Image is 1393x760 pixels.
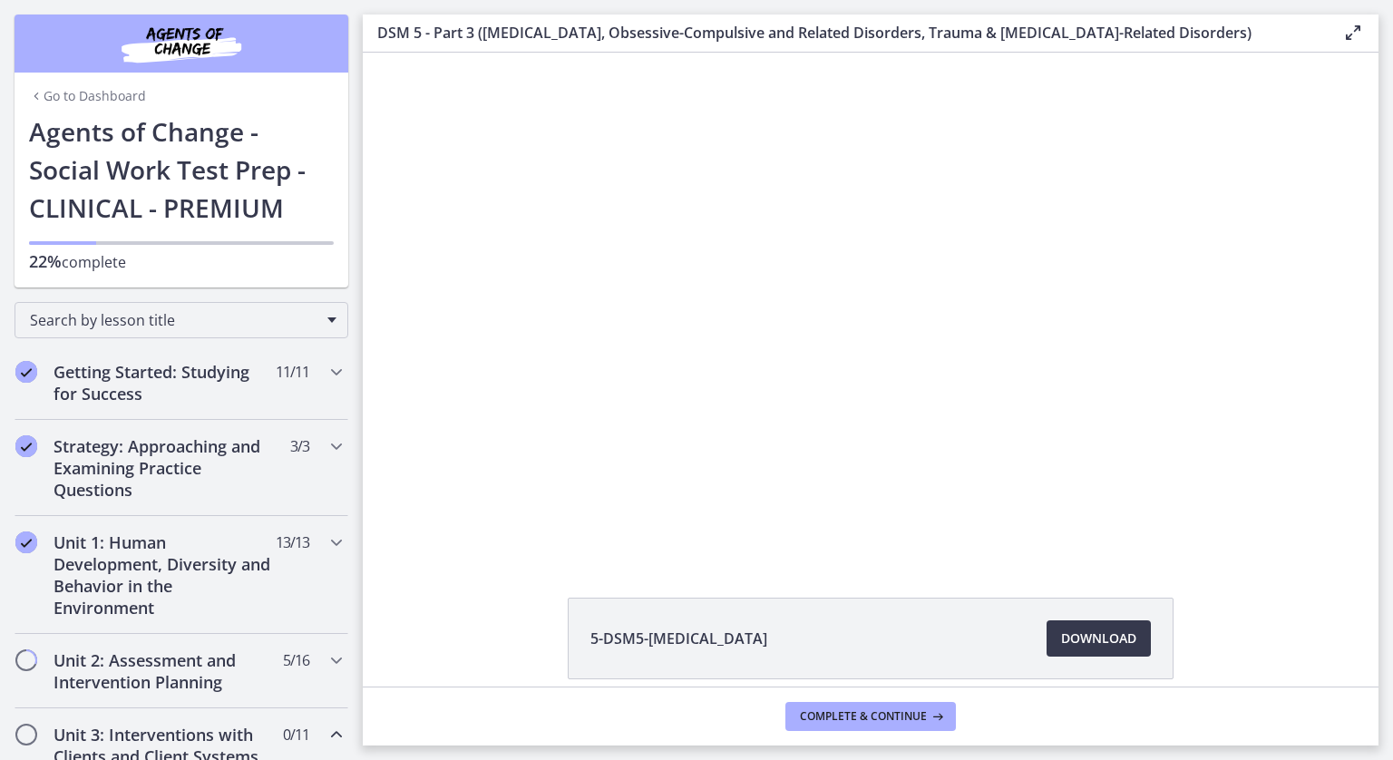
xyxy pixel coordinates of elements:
span: 5-DSM5-[MEDICAL_DATA] [590,628,767,649]
span: 0 / 11 [283,724,309,745]
span: 22% [29,250,62,272]
h2: Unit 2: Assessment and Intervention Planning [54,649,275,693]
span: 3 / 3 [290,435,309,457]
i: Completed [15,531,37,553]
p: complete [29,250,334,273]
a: Download [1047,620,1151,657]
span: Search by lesson title [30,310,318,330]
h2: Strategy: Approaching and Examining Practice Questions [54,435,275,501]
i: Completed [15,435,37,457]
span: Download [1061,628,1136,649]
i: Completed [15,361,37,383]
div: Search by lesson title [15,302,348,338]
button: Complete & continue [785,702,956,731]
a: Go to Dashboard [29,87,146,105]
span: 13 / 13 [276,531,309,553]
h1: Agents of Change - Social Work Test Prep - CLINICAL - PREMIUM [29,112,334,227]
h2: Getting Started: Studying for Success [54,361,275,404]
h2: Unit 1: Human Development, Diversity and Behavior in the Environment [54,531,275,619]
span: Complete & continue [800,709,927,724]
span: 11 / 11 [276,361,309,383]
iframe: Video Lesson [363,53,1378,556]
img: Agents of Change Social Work Test Prep [73,22,290,65]
span: 5 / 16 [283,649,309,671]
h3: DSM 5 - Part 3 ([MEDICAL_DATA], Obsessive-Compulsive and Related Disorders, Trauma & [MEDICAL_DAT... [377,22,1313,44]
